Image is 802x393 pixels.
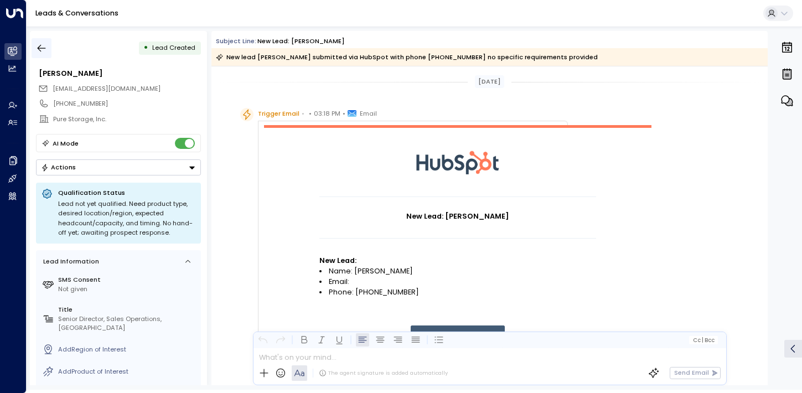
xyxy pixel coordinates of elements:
[302,108,304,119] span: •
[143,40,148,56] div: •
[41,163,76,171] div: Actions
[152,43,195,52] span: Lead Created
[35,8,118,18] a: Leads & Conversations
[319,369,448,377] div: The agent signature is added automatically
[36,159,201,175] div: Button group with a nested menu
[40,257,99,266] div: Lead Information
[314,108,340,119] span: 03:18 PM
[319,266,596,276] li: Name: [PERSON_NAME]
[416,128,499,196] img: HubSpot
[53,84,161,94] span: tchafin@purestorage.com
[58,275,197,285] label: SMS Consent
[39,68,200,79] div: [PERSON_NAME]
[58,188,195,197] p: Qualification Status
[216,51,598,63] div: New lead [PERSON_NAME] submitted via HubSpot with phone [PHONE_NUMBER] no specific requirements p...
[216,37,256,45] span: Subject Line:
[273,333,287,347] button: Redo
[53,115,200,124] div: Pure Storage, Inc.
[319,256,356,265] strong: New Lead:
[319,211,596,221] h1: New Lead: [PERSON_NAME]
[53,84,161,93] span: [EMAIL_ADDRESS][DOMAIN_NAME]
[692,337,714,343] span: Cc Bcc
[258,108,299,119] span: Trigger Email
[58,367,197,376] div: AddProduct of Interest
[256,333,269,347] button: Undo
[360,108,377,119] span: Email
[701,337,703,343] span: |
[58,314,197,333] div: Senior Director, Sales Operations, [GEOGRAPHIC_DATA]
[689,336,718,344] button: Cc|Bcc
[475,75,505,88] div: [DATE]
[58,285,197,294] div: Not given
[319,287,596,297] li: Phone: [PHONE_NUMBER]
[58,345,197,354] div: AddRegion of Interest
[309,108,312,119] span: •
[36,159,201,175] button: Actions
[58,305,197,314] label: Title
[319,276,596,287] li: Email:
[58,199,195,238] div: Lead not yet qualified. Need product type, desired location/region, expected headcount/capacity, ...
[53,99,200,108] div: [PHONE_NUMBER]
[257,37,345,46] div: New Lead: [PERSON_NAME]
[411,325,505,347] a: View in HubSpot
[343,108,345,119] span: •
[53,138,79,149] div: AI Mode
